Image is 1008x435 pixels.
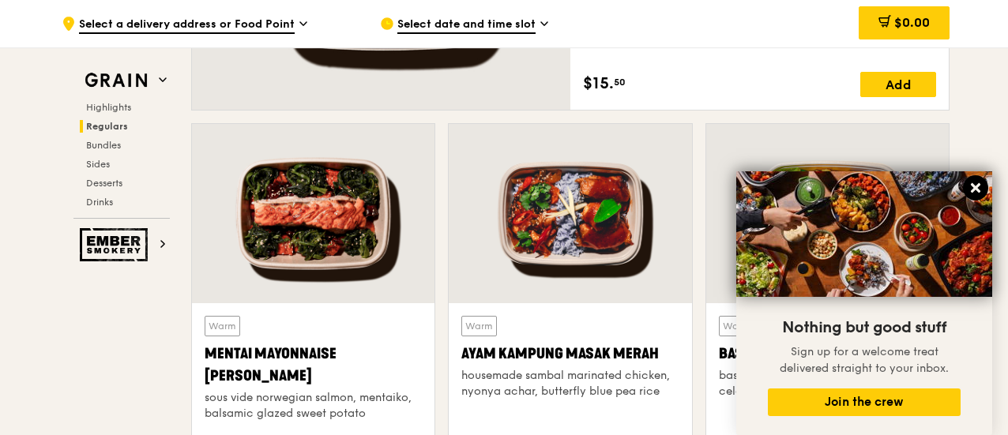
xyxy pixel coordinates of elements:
[719,316,754,336] div: Warm
[86,178,122,189] span: Desserts
[461,368,679,399] div: housemade sambal marinated chicken, nyonya achar, butterfly blue pea rice
[768,388,961,416] button: Join the crew
[86,102,131,113] span: Highlights
[719,343,936,365] div: Basil Thunder Tea Rice
[461,343,679,365] div: Ayam Kampung Masak Merah
[461,316,497,336] div: Warm
[86,159,110,170] span: Sides
[205,316,240,336] div: Warm
[719,368,936,399] div: basil scented multigrain rice, braised celery mushroom cabbage, hanjuku egg
[79,17,295,34] span: Select a delivery address or Food Point
[736,171,992,297] img: DSC07876-Edit02-Large.jpeg
[860,72,936,97] div: Add
[780,345,949,375] span: Sign up for a welcome treat delivered straight to your inbox.
[205,343,422,387] div: Mentai Mayonnaise [PERSON_NAME]
[205,390,422,422] div: sous vide norwegian salmon, mentaiko, balsamic glazed sweet potato
[583,72,614,96] span: $15.
[963,175,988,201] button: Close
[397,17,536,34] span: Select date and time slot
[86,121,128,132] span: Regulars
[782,318,946,337] span: Nothing but good stuff
[86,140,121,151] span: Bundles
[614,76,626,88] span: 50
[80,228,152,261] img: Ember Smokery web logo
[894,15,930,30] span: $0.00
[80,66,152,95] img: Grain web logo
[86,197,113,208] span: Drinks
